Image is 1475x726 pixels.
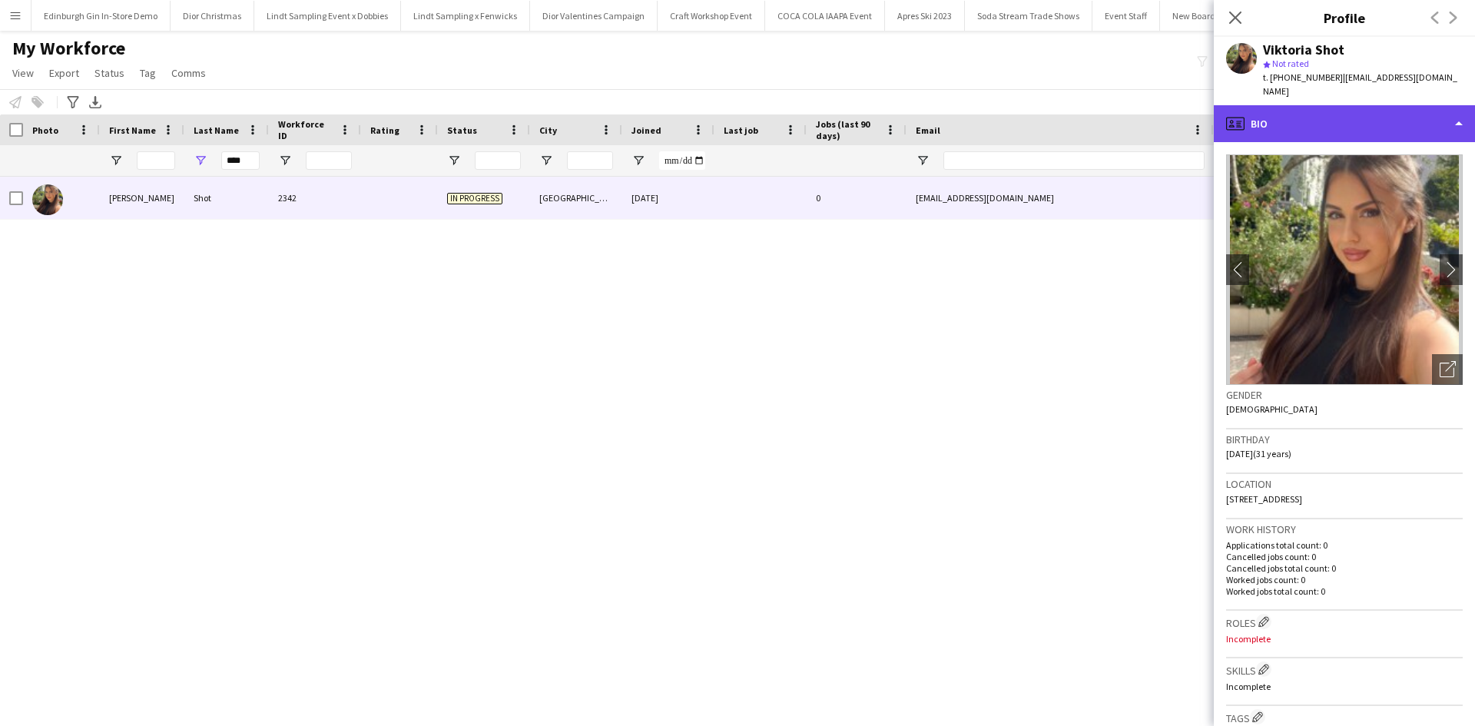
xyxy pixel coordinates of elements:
[1226,154,1463,385] img: Crew avatar or photo
[965,1,1092,31] button: Soda Stream Trade Shows
[447,193,502,204] span: In progress
[31,1,171,31] button: Edinburgh Gin In-Store Demo
[1263,71,1457,97] span: | [EMAIL_ADDRESS][DOMAIN_NAME]
[539,154,553,167] button: Open Filter Menu
[32,124,58,136] span: Photo
[134,63,162,83] a: Tag
[567,151,613,170] input: City Filter Input
[1263,43,1344,57] div: Viktoria Shot
[88,63,131,83] a: Status
[1226,403,1318,415] span: [DEMOGRAPHIC_DATA]
[100,177,184,219] div: [PERSON_NAME]
[86,93,104,111] app-action-btn: Export XLSX
[1226,614,1463,630] h3: Roles
[1226,448,1291,459] span: [DATE] (31 years)
[631,124,661,136] span: Joined
[401,1,530,31] button: Lindt Sampling x Fenwicks
[140,66,156,80] span: Tag
[64,93,82,111] app-action-btn: Advanced filters
[658,1,765,31] button: Craft Workshop Event
[1226,681,1463,692] p: Incomplete
[32,184,63,215] img: Viktoria Shot
[278,154,292,167] button: Open Filter Menu
[907,177,1214,219] div: [EMAIL_ADDRESS][DOMAIN_NAME]
[269,177,361,219] div: 2342
[278,118,333,141] span: Workforce ID
[94,66,124,80] span: Status
[1226,477,1463,491] h3: Location
[447,154,461,167] button: Open Filter Menu
[6,63,40,83] a: View
[1226,539,1463,551] p: Applications total count: 0
[370,124,399,136] span: Rating
[12,66,34,80] span: View
[631,154,645,167] button: Open Filter Menu
[539,124,557,136] span: City
[109,154,123,167] button: Open Filter Menu
[447,124,477,136] span: Status
[254,1,401,31] button: Lindt Sampling Event x Dobbies
[194,124,239,136] span: Last Name
[49,66,79,80] span: Export
[816,118,879,141] span: Jobs (last 90 days)
[1272,58,1309,69] span: Not rated
[530,1,658,31] button: Dior Valentines Campaign
[137,151,175,170] input: First Name Filter Input
[171,1,254,31] button: Dior Christmas
[171,66,206,80] span: Comms
[1226,493,1302,505] span: [STREET_ADDRESS]
[475,151,521,170] input: Status Filter Input
[943,151,1205,170] input: Email Filter Input
[1263,71,1343,83] span: t. [PHONE_NUMBER]
[1226,388,1463,402] h3: Gender
[1226,661,1463,678] h3: Skills
[43,63,85,83] a: Export
[885,1,965,31] button: Apres Ski 2023
[1226,433,1463,446] h3: Birthday
[1226,522,1463,536] h3: Work history
[1432,354,1463,385] div: Open photos pop-in
[1214,8,1475,28] h3: Profile
[165,63,212,83] a: Comms
[622,177,714,219] div: [DATE]
[109,124,156,136] span: First Name
[1226,585,1463,597] p: Worked jobs total count: 0
[1214,105,1475,142] div: Bio
[184,177,269,219] div: Shot
[194,154,207,167] button: Open Filter Menu
[1226,551,1463,562] p: Cancelled jobs count: 0
[1092,1,1160,31] button: Event Staff
[916,124,940,136] span: Email
[1226,709,1463,725] h3: Tags
[1226,633,1463,645] p: Incomplete
[306,151,352,170] input: Workforce ID Filter Input
[916,154,930,167] button: Open Filter Menu
[221,151,260,170] input: Last Name Filter Input
[1226,574,1463,585] p: Worked jobs count: 0
[1226,562,1463,574] p: Cancelled jobs total count: 0
[530,177,622,219] div: [GEOGRAPHIC_DATA]
[765,1,885,31] button: COCA COLA IAAPA Event
[12,37,125,60] span: My Workforce
[807,177,907,219] div: 0
[724,124,758,136] span: Last job
[659,151,705,170] input: Joined Filter Input
[1160,1,1228,31] button: New Board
